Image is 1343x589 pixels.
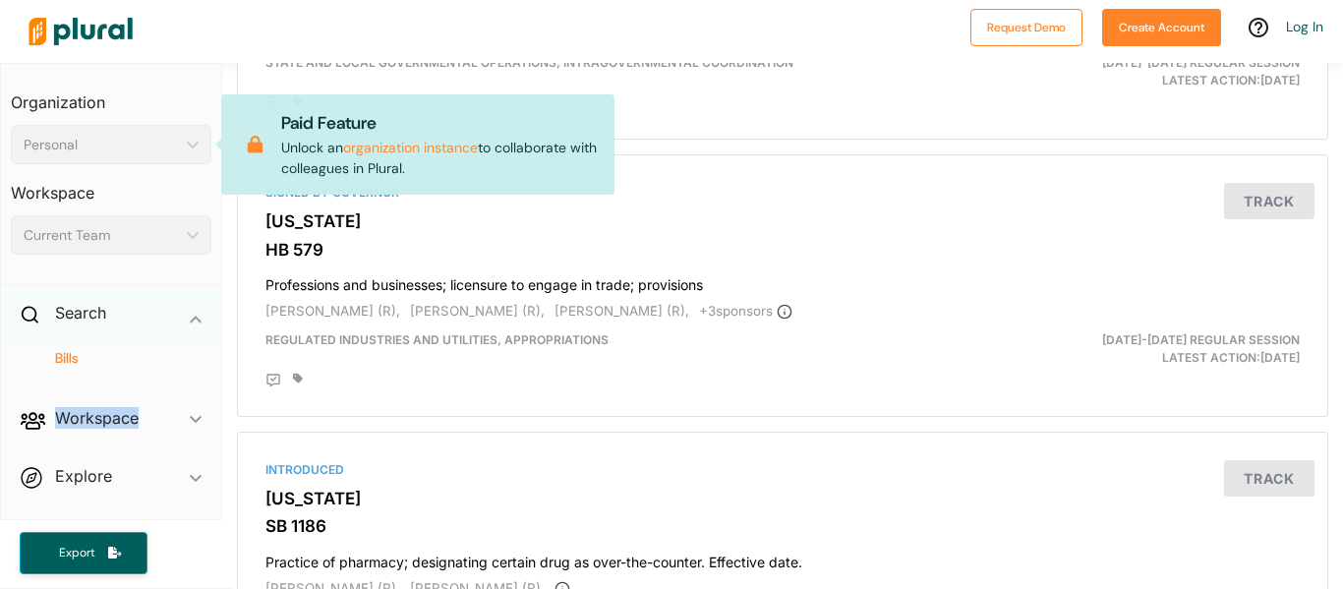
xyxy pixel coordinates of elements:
a: Create Account [1102,16,1221,36]
h3: HB 579 [265,240,1300,260]
a: Request Demo [970,16,1082,36]
h3: Workspace [11,164,211,207]
span: [PERSON_NAME] (R), [410,303,545,319]
h3: [US_STATE] [265,211,1300,231]
a: Bills [30,349,202,368]
span: [DATE]-[DATE] Regular Session [1102,332,1300,347]
h3: SB 1186 [265,516,1300,536]
div: Latest Action: [DATE] [960,54,1314,89]
button: Create Account [1102,9,1221,46]
span: [DATE]-[DATE] Regular Session [1102,55,1300,70]
span: + 3 sponsor s [699,303,792,319]
span: [PERSON_NAME] (R), [265,303,400,319]
div: Signed by Governor [265,184,1300,202]
a: Log In [1286,18,1323,35]
span: Regulated Industries and Utilities, Appropriations [265,332,609,347]
h4: Professions and businesses; licensure to engage in trade; provisions [265,267,1300,294]
div: Add tags [293,373,303,384]
span: [PERSON_NAME] (R), [555,303,689,319]
button: Request Demo [970,9,1082,46]
h3: Organization [11,74,211,117]
div: Latest Action: [DATE] [960,331,1314,367]
div: Personal [24,135,179,155]
h2: Search [55,302,106,324]
div: Add Position Statement [265,373,281,388]
div: Current Team [24,225,179,246]
h3: [US_STATE] [265,489,1300,508]
span: Export [45,545,108,561]
button: Export [20,532,147,574]
a: organization instance [343,139,478,156]
h4: Practice of pharmacy; designating certain drug as over-the-counter. Effective date. [265,545,1300,571]
p: Paid Feature [281,110,599,136]
div: Introduced [265,461,1300,479]
button: Track [1224,183,1314,219]
button: Track [1224,460,1314,497]
p: Unlock an to collaborate with colleagues in Plural. [281,110,599,179]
